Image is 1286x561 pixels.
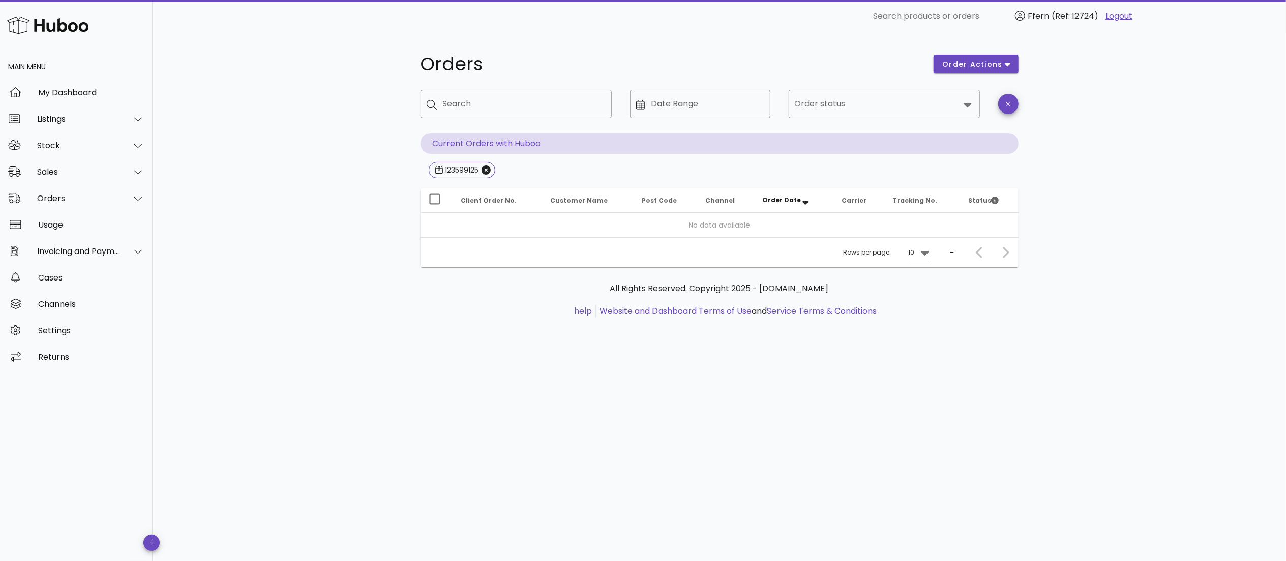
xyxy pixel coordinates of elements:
td: No data available [421,213,1019,237]
img: Huboo Logo [7,14,88,36]
div: 123599125 [443,165,478,175]
th: Tracking No. [885,188,961,213]
span: (Ref: 12724) [1052,10,1098,22]
th: Order Date: Sorted descending. Activate to remove sorting. [754,188,833,213]
span: Tracking No. [893,196,938,205]
span: Customer Name [551,196,608,205]
div: 10 [909,248,915,257]
div: Settings [38,326,144,335]
div: Sales [37,167,120,177]
div: Cases [38,273,144,283]
th: Carrier [833,188,884,213]
h1: Orders [421,55,922,73]
div: Channels [38,299,144,309]
span: Carrier [842,196,866,205]
span: Order Date [762,195,801,204]
button: order actions [934,55,1018,73]
th: Status [960,188,1018,213]
div: My Dashboard [38,88,144,97]
p: Current Orders with Huboo [421,133,1019,154]
span: Post Code [642,196,677,205]
div: – [950,248,954,257]
th: Post Code [634,188,697,213]
button: Close [482,165,491,175]
p: All Rights Reserved. Copyright 2025 - [DOMAIN_NAME] [429,283,1010,295]
th: Customer Name [543,188,634,213]
div: Listings [37,114,120,124]
div: Orders [37,193,120,203]
a: Service Terms & Conditions [767,305,877,317]
a: help [574,305,592,317]
div: Rows per page: [844,238,931,267]
span: Client Order No. [461,196,517,205]
div: 10Rows per page: [909,244,931,261]
li: and [596,305,877,317]
a: Logout [1105,10,1132,22]
span: Ffern [1028,10,1049,22]
a: Website and Dashboard Terms of Use [600,305,752,317]
span: order actions [942,59,1003,70]
div: Returns [38,352,144,362]
th: Channel [697,188,754,213]
div: Usage [38,220,144,230]
th: Client Order No. [453,188,543,213]
div: Order status [789,90,980,118]
div: Stock [37,141,120,150]
span: Status [968,196,999,205]
div: Invoicing and Payments [37,246,120,256]
span: Channel [705,196,735,205]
